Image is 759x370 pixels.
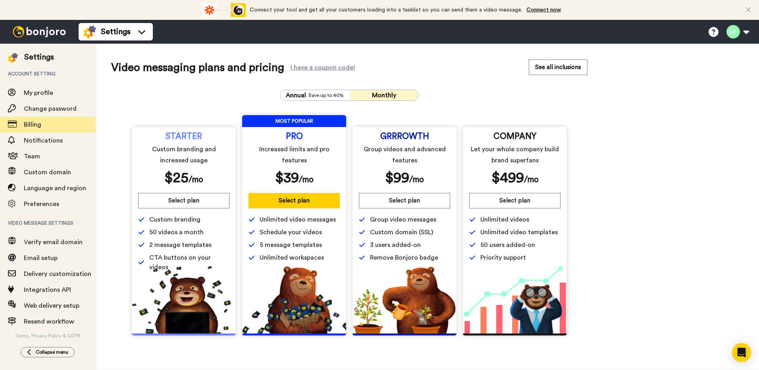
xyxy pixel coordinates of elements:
[469,193,561,208] button: Select plan
[372,92,396,98] span: Monthly
[249,193,340,208] button: Select plan
[286,133,303,140] span: PRO
[24,106,77,112] span: Change password
[370,215,436,224] span: Group video messages
[480,215,529,224] span: Unlimited videos
[8,53,18,63] img: settings-colored.svg
[24,185,86,191] span: Language and region
[353,266,457,333] img: edd2fd70e3428fe950fd299a7ba1283f.png
[149,240,212,250] span: 2 message templates
[24,169,71,175] span: Custom domain
[24,287,71,293] span: Integrations API
[299,175,314,184] span: /mo
[24,255,58,261] span: Email setup
[308,92,344,98] span: Save up to 40%
[260,227,322,237] span: Schedule your videos
[463,266,567,333] img: baac238c4e1197dfdb093d3ea7416ec4.png
[24,121,41,128] span: Billing
[149,215,200,224] span: Custom branding
[349,90,418,100] button: Monthly
[526,7,561,13] a: Connect now
[132,266,236,333] img: 5112517b2a94bd7fef09f8ca13467cef.png
[24,318,74,325] span: Resend workflow
[260,253,324,262] span: Unlimited workspaces
[380,133,429,140] span: GRRROWTH
[24,303,79,309] span: Web delivery setup
[359,193,450,208] button: Select plan
[36,349,68,355] span: Collapse menu
[480,240,535,250] span: 50 users added-on
[286,91,306,100] span: Annual
[149,227,204,237] span: 50 videos a month
[10,26,69,37] img: bj-logo-header-white.svg
[24,201,59,207] span: Preferences
[111,60,284,75] span: Video messaging plans and pricing
[21,347,75,357] button: Collapse menu
[149,253,229,272] span: CTA buttons on your videos
[260,240,322,250] span: 5 message templates
[189,175,203,184] span: /mo
[202,3,246,17] div: animation
[529,60,588,75] button: See all inclusions
[385,171,409,185] span: $ 99
[275,171,299,185] span: $ 39
[409,175,424,184] span: /mo
[493,133,536,140] span: COMPANY
[166,133,202,140] span: STARTER
[370,240,421,250] span: 3 users added-on
[24,153,40,160] span: Team
[524,175,539,184] span: /mo
[280,90,349,100] button: AnnualSave up to 40%
[24,90,53,96] span: My profile
[260,215,336,224] span: Unlimited video messages
[250,144,339,166] span: Increased limits and pro features
[101,26,131,37] span: Settings
[732,343,751,362] div: Open Intercom Messenger
[24,52,54,63] div: Settings
[242,266,346,333] img: b5b10b7112978f982230d1107d8aada4.png
[480,227,558,237] span: Unlimited video templates
[370,253,438,262] span: Remove Bonjoro badge
[24,137,63,144] span: Notifications
[250,7,522,13] span: Connect your tool and get all your customers loading into a tasklist so you can send them a video...
[164,171,189,185] span: $ 25
[480,253,526,262] span: Priority support
[24,271,91,277] span: Delivery customization
[24,239,83,245] span: Verify email domain
[370,227,433,237] span: Custom domain (SSL)
[83,25,96,38] img: settings-colored.svg
[140,144,228,166] span: Custom branding and increased usage
[138,193,229,208] button: Select plan
[242,115,346,127] span: MOST POPULAR
[471,144,559,166] span: Let your whole company build brand superfans
[491,171,524,185] span: $ 499
[360,144,449,166] span: Group videos and advanced features
[291,65,355,70] div: I have a coupon code!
